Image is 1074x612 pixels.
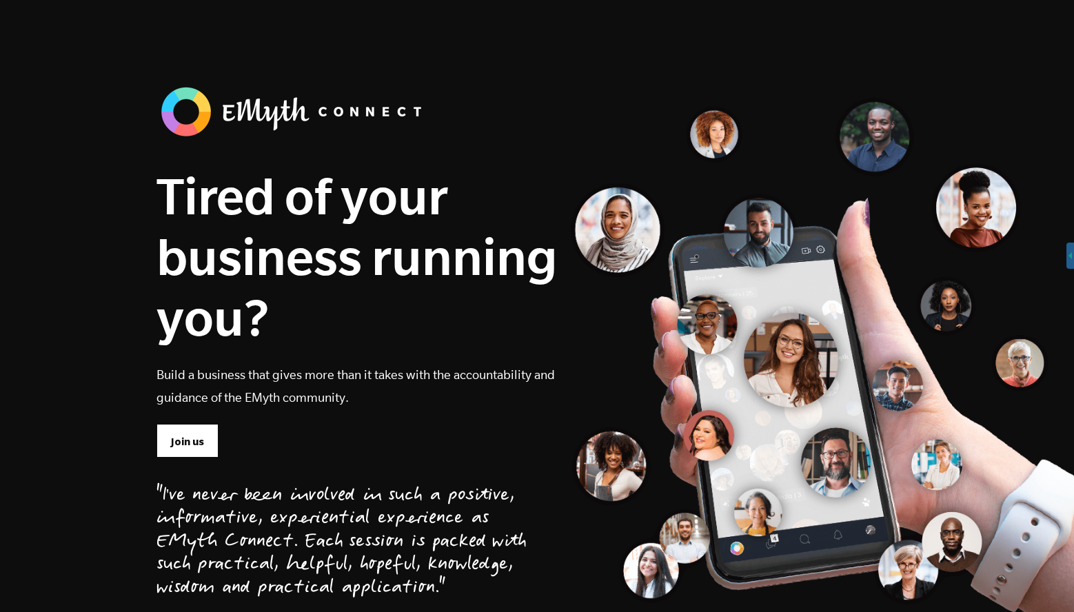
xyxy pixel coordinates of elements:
[156,485,527,601] div: "I've never been involved in such a positive, informative, experiential experience as EMyth Conne...
[156,165,558,347] h1: Tired of your business running you?
[156,424,219,457] a: Join us
[171,434,204,449] span: Join us
[1005,546,1074,612] iframe: Chat Widget
[156,363,558,409] p: Build a business that gives more than it takes with the accountability and guidance of the EMyth ...
[156,83,432,141] img: banner_logo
